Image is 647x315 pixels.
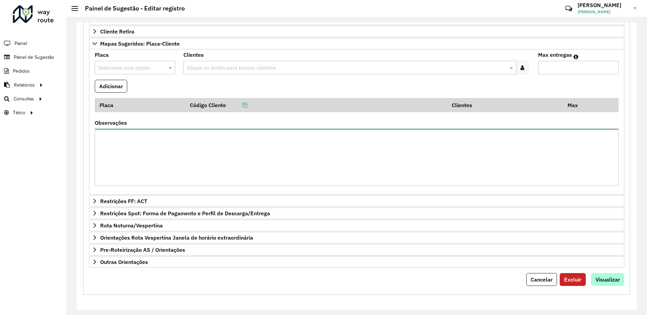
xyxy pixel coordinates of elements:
[14,95,34,102] span: Consultas
[100,259,148,265] span: Outras Orientações
[95,51,109,59] label: Placa
[574,54,578,59] em: Máximo de clientes que serão colocados na mesma rota com os clientes informados
[15,40,27,47] span: Painel
[563,98,590,112] th: Max
[226,102,248,108] a: Copiar
[14,81,35,89] span: Relatórios
[89,256,624,268] a: Outras Orientações
[89,208,624,219] a: Restrições Spot: Forma de Pagamento e Perfil de Descarga/Entrega
[95,119,127,127] label: Observações
[95,98,185,112] th: Placa
[100,29,134,34] span: Cliente Retira
[100,235,253,240] span: Orientações Rota Vespertina Janela de horário extraordinária
[89,26,624,37] a: Cliente Retira
[591,273,624,286] button: Visualizar
[578,2,628,8] h3: [PERSON_NAME]
[561,1,576,16] a: Contato Rápido
[95,80,127,93] button: Adicionar
[89,195,624,207] a: Restrições FF: ACT
[100,223,163,228] span: Rota Noturna/Vespertina
[89,244,624,256] a: Pre-Roteirização AS / Orientações
[538,51,572,59] label: Max entregas
[14,54,54,61] span: Painel de Sugestão
[78,5,185,12] h2: Painel de Sugestão - Editar registro
[564,276,581,283] span: Excluir
[100,247,185,252] span: Pre-Roteirização AS / Orientações
[89,232,624,243] a: Orientações Rota Vespertina Janela de horário extraordinária
[89,220,624,231] a: Rota Noturna/Vespertina
[13,68,30,75] span: Pedidos
[100,211,270,216] span: Restrições Spot: Forma de Pagamento e Perfil de Descarga/Entrega
[185,98,447,112] th: Código Cliente
[183,51,204,59] label: Clientes
[531,276,553,283] span: Cancelar
[560,273,586,286] button: Excluir
[526,273,557,286] button: Cancelar
[447,98,563,112] th: Clientes
[13,109,25,116] span: Tático
[89,49,624,195] div: Mapas Sugeridos: Placa-Cliente
[578,9,628,15] span: [PERSON_NAME]
[100,198,147,204] span: Restrições FF: ACT
[596,276,620,283] span: Visualizar
[89,38,624,49] a: Mapas Sugeridos: Placa-Cliente
[100,41,180,46] span: Mapas Sugeridos: Placa-Cliente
